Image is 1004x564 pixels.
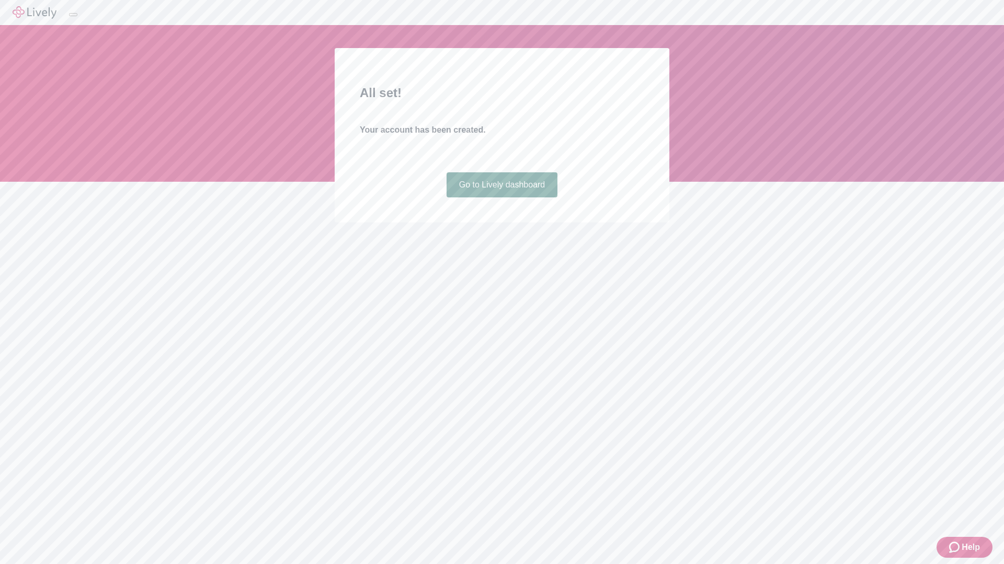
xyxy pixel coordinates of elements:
[937,537,992,558] button: Zendesk support iconHelp
[962,541,980,554] span: Help
[69,13,77,16] button: Log out
[949,541,962,554] svg: Zendesk support icon
[360,124,644,136] h4: Your account has been created.
[360,84,644,102] h2: All set!
[13,6,56,19] img: Lively
[447,172,558,197] a: Go to Lively dashboard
